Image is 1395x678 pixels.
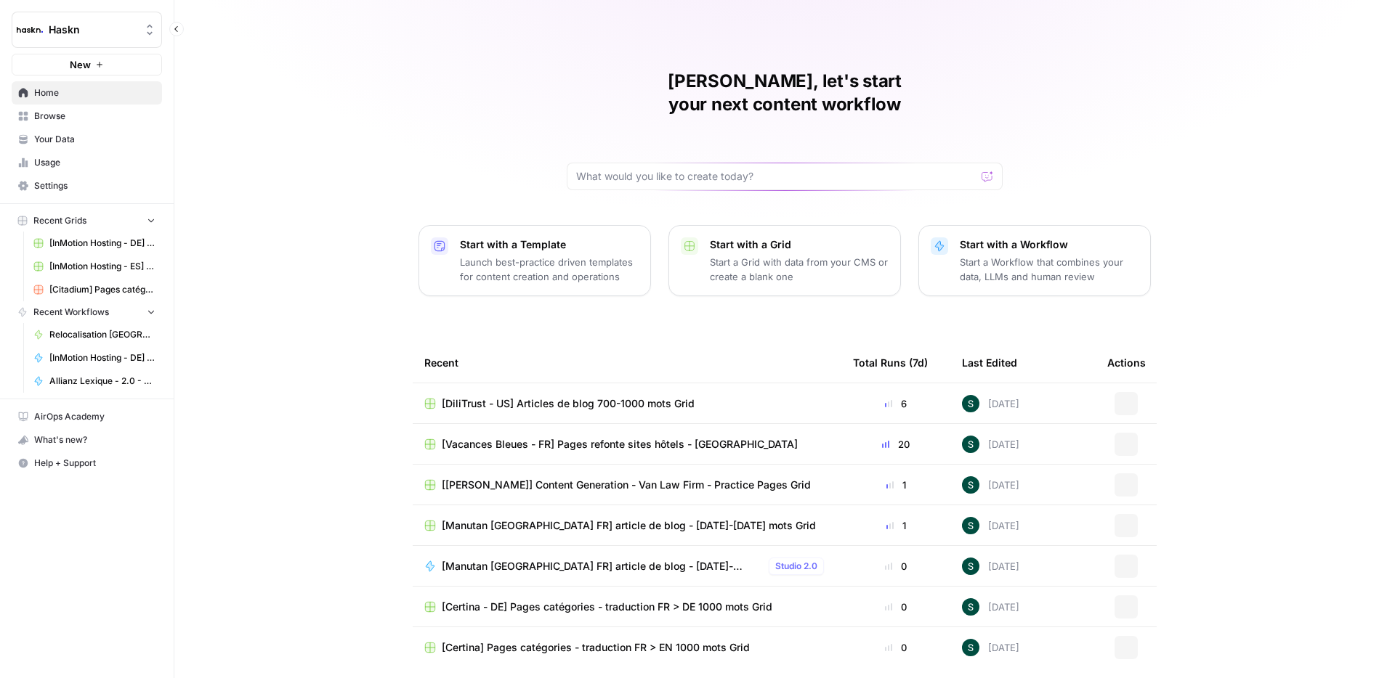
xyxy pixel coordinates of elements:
[442,396,695,411] span: [DiliTrust - US] Articles de blog 700-1000 mots Grid
[962,639,1019,656] div: [DATE]
[27,369,162,393] a: Allianz Lexique - 2.0 - Habitation - août 2025
[853,559,939,573] div: 0
[668,225,901,296] button: Start with a GridStart a Grid with data from your CMS or create a blank one
[33,214,86,227] span: Recent Grids
[12,210,162,232] button: Recent Grids
[12,81,162,105] a: Home
[962,639,979,656] img: 1zy2mh8b6ibtdktd6l3x6modsp44
[27,346,162,369] a: [InMotion Hosting - DE] - article de blog 2000 mots
[962,476,979,494] img: 1zy2mh8b6ibtdktd6l3x6modsp44
[962,598,979,616] img: 1zy2mh8b6ibtdktd6l3x6modsp44
[12,151,162,174] a: Usage
[960,237,1139,252] p: Start with a Workflow
[424,396,830,411] a: [DiliTrust - US] Articles de blog 700-1000 mots Grid
[853,478,939,492] div: 1
[70,57,91,72] span: New
[442,437,798,452] span: [Vacances Bleues - FR] Pages refonte sites hôtels - [GEOGRAPHIC_DATA]
[442,478,811,492] span: [[PERSON_NAME]] Content Generation - Van Law Firm - Practice Pages Grid
[962,395,1019,412] div: [DATE]
[12,428,162,452] button: What's new?
[34,457,155,470] span: Help + Support
[49,283,155,296] span: [Citadium] Pages catégorie
[424,343,830,383] div: Recent
[962,517,979,534] img: 1zy2mh8b6ibtdktd6l3x6modsp44
[418,225,651,296] button: Start with a TemplateLaunch best-practice driven templates for content creation and operations
[34,410,155,423] span: AirOps Academy
[853,518,939,533] div: 1
[775,560,817,573] span: Studio 2.0
[33,306,109,319] span: Recent Workflows
[853,437,939,452] div: 20
[49,351,155,364] span: [InMotion Hosting - DE] - article de blog 2000 mots
[918,225,1151,296] button: Start with a WorkflowStart a Workflow that combines your data, LLMs and human review
[12,405,162,428] a: AirOps Academy
[424,518,830,533] a: [Manutan [GEOGRAPHIC_DATA] FR] article de blog - [DATE]-[DATE] mots Grid
[962,517,1019,534] div: [DATE]
[442,600,772,614] span: [Certina - DE] Pages catégories - traduction FR > DE 1000 mots Grid
[49,237,155,250] span: [InMotion Hosting - DE] - article de blog 2000 mots Grid
[424,557,830,575] a: [Manutan [GEOGRAPHIC_DATA] FR] article de blog - [DATE]-[DATE] motsStudio 2.0
[460,255,639,284] p: Launch best-practice driven templates for content creation and operations
[12,54,162,75] button: New
[962,476,1019,494] div: [DATE]
[34,156,155,169] span: Usage
[49,23,137,37] span: Haskn
[12,452,162,475] button: Help + Support
[27,255,162,278] a: [InMotion Hosting - ES] - article de blog 2000 mots
[442,518,816,533] span: [Manutan [GEOGRAPHIC_DATA] FR] article de blog - [DATE]-[DATE] mots Grid
[962,436,979,453] img: 1zy2mh8b6ibtdktd6l3x6modsp44
[12,128,162,151] a: Your Data
[12,429,161,451] div: What's new?
[853,600,939,614] div: 0
[442,559,763,573] span: [Manutan [GEOGRAPHIC_DATA] FR] article de blog - [DATE]-[DATE] mots
[1107,343,1146,383] div: Actions
[962,598,1019,616] div: [DATE]
[49,375,155,388] span: Allianz Lexique - 2.0 - Habitation - août 2025
[49,328,155,341] span: Relocalisation [GEOGRAPHIC_DATA]
[853,343,928,383] div: Total Runs (7d)
[962,436,1019,453] div: [DATE]
[962,557,979,575] img: 1zy2mh8b6ibtdktd6l3x6modsp44
[12,174,162,197] a: Settings
[710,237,889,252] p: Start with a Grid
[27,323,162,346] a: Relocalisation [GEOGRAPHIC_DATA]
[34,133,155,146] span: Your Data
[962,557,1019,575] div: [DATE]
[17,17,43,43] img: Haskn Logo
[960,255,1139,284] p: Start a Workflow that combines your data, LLMs and human review
[460,237,639,252] p: Start with a Template
[442,640,750,655] span: [Certina] Pages catégories - traduction FR > EN 1000 mots Grid
[12,12,162,48] button: Workspace: Haskn
[424,478,830,492] a: [[PERSON_NAME]] Content Generation - Van Law Firm - Practice Pages Grid
[962,395,979,412] img: 1zy2mh8b6ibtdktd6l3x6modsp44
[962,343,1017,383] div: Last Edited
[12,105,162,128] a: Browse
[710,255,889,284] p: Start a Grid with data from your CMS or create a blank one
[853,396,939,411] div: 6
[27,232,162,255] a: [InMotion Hosting - DE] - article de blog 2000 mots Grid
[49,260,155,273] span: [InMotion Hosting - ES] - article de blog 2000 mots
[567,70,1003,116] h1: [PERSON_NAME], let's start your next content workflow
[34,86,155,99] span: Home
[34,179,155,192] span: Settings
[27,278,162,301] a: [Citadium] Pages catégorie
[12,301,162,323] button: Recent Workflows
[576,169,976,184] input: What would you like to create today?
[853,640,939,655] div: 0
[424,600,830,614] a: [Certina - DE] Pages catégories - traduction FR > DE 1000 mots Grid
[424,640,830,655] a: [Certina] Pages catégories - traduction FR > EN 1000 mots Grid
[424,437,830,452] a: [Vacances Bleues - FR] Pages refonte sites hôtels - [GEOGRAPHIC_DATA]
[34,110,155,123] span: Browse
